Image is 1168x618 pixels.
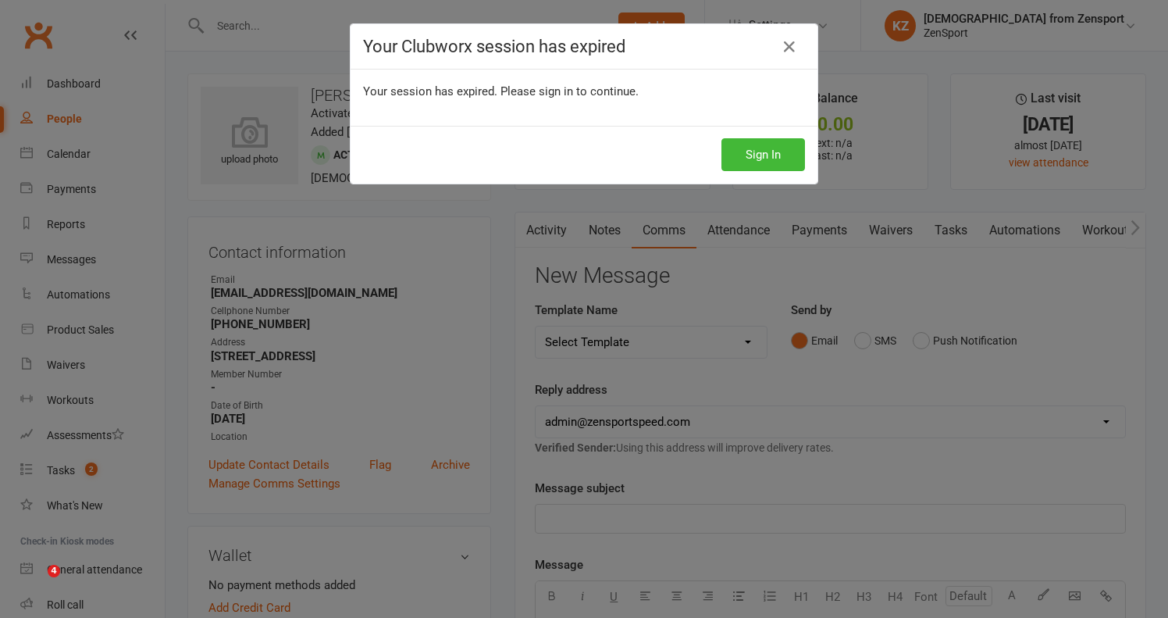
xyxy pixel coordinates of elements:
h4: Your Clubworx session has expired [363,37,805,56]
span: Your session has expired. Please sign in to continue. [363,84,639,98]
span: 4 [48,565,60,577]
a: Close [777,34,802,59]
iframe: Intercom live chat [16,565,53,602]
button: Sign In [721,138,805,171]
